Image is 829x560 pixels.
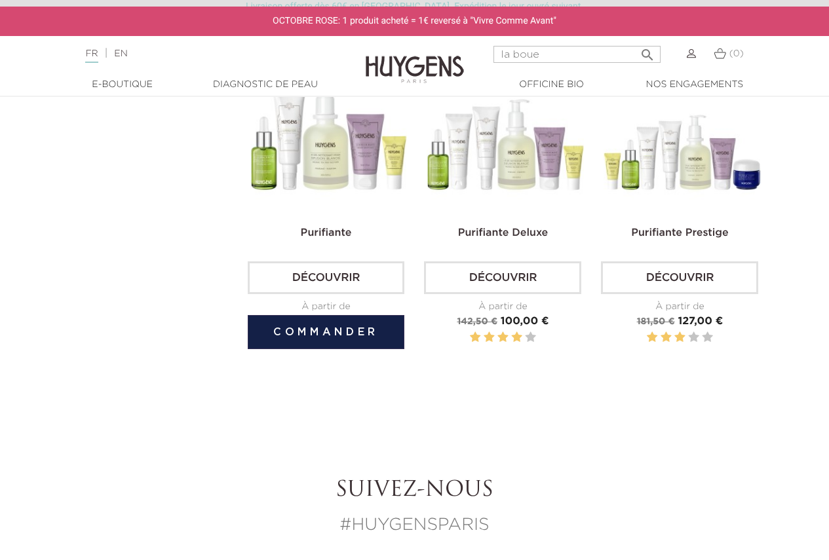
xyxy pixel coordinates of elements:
[366,35,464,85] img: Huygens
[486,78,617,92] a: Officine Bio
[114,49,127,58] a: EN
[424,300,581,314] div: À partir de
[703,329,713,346] label: 5
[51,513,779,538] p: #HUYGENSPARIS
[484,329,494,346] label: 2
[526,329,536,346] label: 5
[604,58,761,215] img: Purifiante Prestige
[674,329,685,346] label: 3
[601,300,758,314] div: À partir de
[647,329,657,346] label: 1
[629,78,760,92] a: Nos engagements
[688,329,699,346] label: 4
[248,315,405,349] button: Commander
[248,300,405,314] div: À partir de
[457,317,497,326] span: 142,50 €
[678,316,723,327] span: 127,00 €
[248,261,405,294] a: Découvrir
[637,317,675,326] span: 181,50 €
[79,46,336,62] div: |
[501,316,549,327] span: 100,00 €
[640,43,655,59] i: 
[601,261,758,294] a: Découvrir
[424,261,581,294] a: Découvrir
[636,42,659,60] button: 
[458,228,549,238] a: Purifiante Deluxe
[631,228,729,238] a: Purifiante Prestige
[57,78,188,92] a: E-Boutique
[301,228,352,238] a: Purifiante
[470,329,480,346] label: 1
[493,46,661,63] input: Rechercher
[200,78,331,92] a: Diagnostic de peau
[85,49,98,63] a: FR
[511,329,522,346] label: 4
[729,49,744,58] span: (0)
[661,329,671,346] label: 2
[250,58,408,215] img: Purifiante
[427,58,584,215] img: Purifiante Deluxe
[497,329,508,346] label: 3
[51,478,779,503] h2: Suivez-nous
